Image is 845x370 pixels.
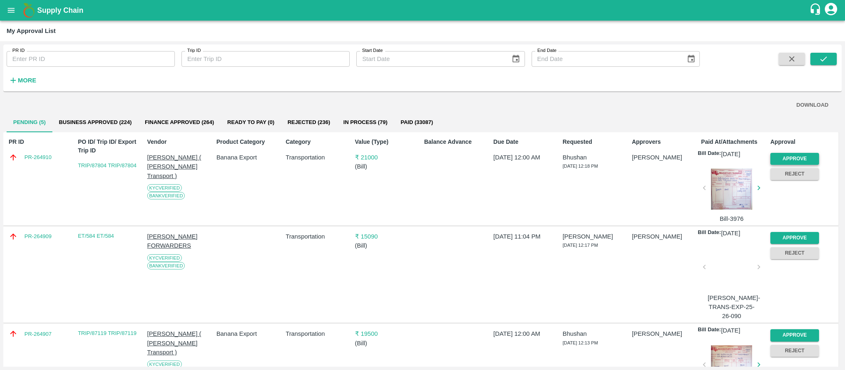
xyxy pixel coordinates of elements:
a: PR-264907 [24,330,52,338]
p: Bill Date: [698,326,721,335]
button: DOWNLOAD [793,98,832,112]
p: [PERSON_NAME] [632,329,698,338]
div: account of current user [824,2,838,19]
p: ( Bill ) [355,339,421,348]
p: Bill Date: [698,229,721,238]
p: ₹ 21000 [355,153,421,162]
p: Banana Export [217,153,282,162]
p: Transportation [286,329,352,338]
p: Transportation [286,153,352,162]
button: Business Approved (224) [52,112,139,132]
button: Pending (5) [7,112,52,132]
button: Ready To Pay (0) [221,112,281,132]
p: ₹ 15090 [355,232,421,241]
p: Approvers [632,138,698,146]
p: Balance Advance [424,138,490,146]
p: Bhushan [563,153,628,162]
a: PR-264909 [24,232,52,241]
p: ( Bill ) [355,241,421,250]
p: Bill Date: [698,150,721,159]
button: Approve [770,153,819,165]
label: PR ID [12,47,25,54]
b: Supply Chain [37,6,83,14]
p: Vendor [147,138,213,146]
button: In Process (79) [337,112,394,132]
div: My Approval List [7,26,56,36]
button: Approve [770,232,819,244]
label: End Date [537,47,556,54]
p: [DATE] 11:04 PM [493,232,559,241]
button: Reject [770,247,819,259]
span: [DATE] 12:18 PM [563,164,598,169]
span: KYC Verified [147,361,182,368]
button: Approve [770,329,819,341]
p: PO ID/ Trip ID/ Export Trip ID [78,138,144,155]
p: Value (Type) [355,138,421,146]
p: Paid At/Attachments [701,138,767,146]
p: [PERSON_NAME] FORWARDERS [147,232,213,251]
p: Due Date [493,138,559,146]
div: customer-support [809,3,824,18]
span: [DATE] 12:17 PM [563,243,598,248]
a: Supply Chain [37,5,809,16]
span: [DATE] 12:13 PM [563,340,598,345]
p: [DATE] [721,150,740,159]
a: TRIP/87804 TRIP/87804 [78,162,137,169]
button: Paid (33087) [394,112,440,132]
p: Bill-3976 [708,214,756,223]
p: [PERSON_NAME] [632,232,698,241]
p: Transportation [286,232,352,241]
p: [PERSON_NAME] [563,232,628,241]
strong: More [18,77,36,84]
p: [PERSON_NAME]-TRANS-EXP-25-26-090 [708,293,756,321]
input: Enter Trip ID [181,51,350,67]
p: [DATE] 12:00 AM [493,329,559,338]
a: TRIP/87119 TRIP/87119 [78,330,137,336]
span: Bank Verified [147,192,185,199]
img: logo [21,2,37,19]
label: Trip ID [187,47,201,54]
span: KYC Verified [147,254,182,262]
span: Bank Verified [147,262,185,269]
p: Banana Export [217,329,282,338]
p: [DATE] [721,326,740,335]
p: [PERSON_NAME] [632,153,698,162]
button: open drawer [2,1,21,20]
p: PR ID [9,138,75,146]
p: ( Bill ) [355,162,421,171]
button: Choose date [508,51,524,67]
button: Reject [770,345,819,357]
label: Start Date [362,47,383,54]
p: Bhushan [563,329,628,338]
input: Start Date [356,51,505,67]
p: Category [286,138,352,146]
button: Finance Approved (264) [138,112,221,132]
button: Rejected (236) [281,112,337,132]
button: More [7,73,38,87]
p: [PERSON_NAME] ( [PERSON_NAME] Transport ) [147,329,213,357]
p: Requested [563,138,628,146]
p: [DATE] 12:00 AM [493,153,559,162]
p: Product Category [217,138,282,146]
span: KYC Verified [147,184,182,192]
p: ₹ 19500 [355,329,421,338]
button: Choose date [683,51,699,67]
input: End Date [532,51,680,67]
a: PR-264910 [24,153,52,162]
p: [DATE] [721,229,740,238]
input: Enter PR ID [7,51,175,67]
button: Reject [770,168,819,180]
p: [PERSON_NAME] ( [PERSON_NAME] Transport ) [147,153,213,180]
a: ET/584 ET/584 [78,233,114,239]
p: Approval [770,138,836,146]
